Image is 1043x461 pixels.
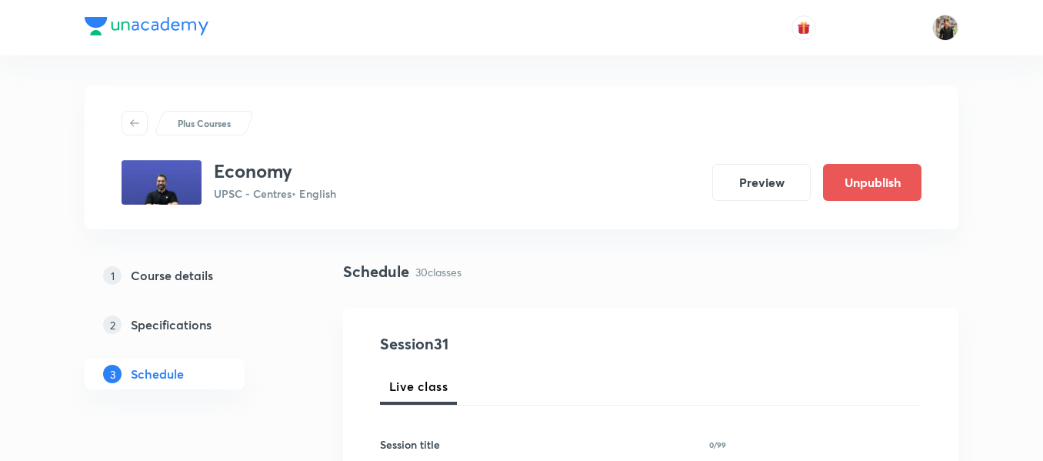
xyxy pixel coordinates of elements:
button: Preview [712,164,811,201]
a: Company Logo [85,17,208,39]
h4: Schedule [343,260,409,283]
h3: Economy [214,160,336,182]
button: Unpublish [823,164,921,201]
img: 2b2781ed93174046a7812b7ff0ad1283.jpg [122,160,202,205]
h6: Session title [380,436,440,453]
button: avatar [791,15,816,40]
h5: Course details [131,266,213,285]
img: Yudhishthir [932,15,958,41]
h4: Session 31 [380,332,661,356]
h5: Schedule [131,365,184,383]
h5: Specifications [131,316,212,334]
p: 1 [103,266,122,285]
p: 30 classes [415,264,462,280]
p: 3 [103,365,122,383]
p: 0/99 [709,441,726,449]
p: UPSC - Centres • English [214,185,336,202]
span: Live class [389,377,448,396]
a: 1Course details [85,260,294,291]
p: Plus Courses [178,116,231,130]
img: Company Logo [85,17,208,35]
img: avatar [797,21,811,35]
a: 2Specifications [85,309,294,340]
p: 2 [103,316,122,334]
